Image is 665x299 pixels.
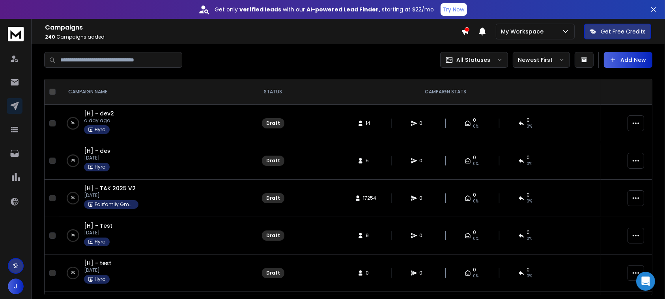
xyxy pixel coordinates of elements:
td: 0%[H] - TAK 2025 V2[DATE]Fairfamily GmbH [59,180,256,217]
button: Try Now [441,3,467,16]
a: [H] - dev [84,147,110,155]
button: J [8,279,24,294]
span: 0 [473,229,476,236]
div: Draft [266,158,280,164]
div: Draft [266,270,280,276]
th: CAMPAIGN NAME [59,79,256,105]
a: [H] - test [84,259,111,267]
span: 0% [527,198,532,204]
p: Hyro [95,276,105,282]
div: Draft [266,195,280,201]
span: 0% [473,123,479,130]
span: 0% [473,198,479,204]
th: CAMPAIGN STATS [290,79,601,105]
span: 0 [420,158,428,164]
span: 0% [473,273,479,279]
p: Hyro [95,164,105,170]
p: 0 % [71,232,75,240]
p: Hyro [95,239,105,245]
img: logo [8,27,24,41]
td: 0%[H] - dev2a day agoHyro [59,105,256,142]
span: 0% [527,236,532,242]
span: 0% [527,273,532,279]
p: [DATE] [84,192,138,199]
p: [DATE] [84,230,112,236]
span: 0 [420,232,428,239]
div: Open Intercom Messenger [636,272,655,291]
div: Draft [266,120,280,126]
p: [DATE] [84,267,111,273]
span: 14 [366,120,374,126]
div: Draft [266,232,280,239]
td: 0%[H] - dev[DATE]Hyro [59,142,256,180]
p: 0 % [71,119,75,127]
span: 0 [420,195,428,201]
span: 0 [473,192,476,198]
p: 0 % [71,194,75,202]
span: 0% [473,161,479,167]
button: Newest First [513,52,570,68]
span: 0% [527,161,532,167]
span: 0 [473,267,476,273]
span: 0 [527,267,530,273]
p: Fairfamily GmbH [95,201,134,208]
a: [H] - dev2 [84,110,114,117]
a: [H] - TAK 2025 V2 [84,184,136,192]
span: 0 [366,270,374,276]
p: My Workspace [501,28,547,35]
p: a day ago [84,117,114,124]
span: 0% [527,123,532,130]
button: Get Free Credits [584,24,651,39]
span: 9 [366,232,374,239]
p: Try Now [443,6,465,13]
strong: AI-powered Lead Finder, [307,6,381,13]
p: Campaigns added [45,34,461,40]
span: 0 [420,120,428,126]
span: 0% [473,236,479,242]
td: 0%[H] - Test[DATE]Hyro [59,217,256,254]
p: 0 % [71,269,75,277]
span: 0 [473,117,476,123]
strong: verified leads [240,6,282,13]
span: 0 [527,229,530,236]
th: STATUS [256,79,290,105]
span: 0 [527,154,530,161]
span: 17254 [363,195,377,201]
p: All Statuses [456,56,490,64]
span: 0 [527,117,530,123]
span: 240 [45,33,55,40]
p: Hyro [95,126,105,133]
span: 0 [420,270,428,276]
p: 0 % [71,157,75,165]
span: 0 [527,192,530,198]
span: 5 [366,158,374,164]
p: Get Free Credits [601,28,646,35]
p: Get only with our starting at $22/mo [215,6,434,13]
button: Add New [604,52,652,68]
td: 0%[H] - test[DATE]Hyro [59,254,256,292]
p: [DATE] [84,155,110,161]
h1: Campaigns [45,23,461,32]
span: 0 [473,154,476,161]
a: [H] - Test [84,222,112,230]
